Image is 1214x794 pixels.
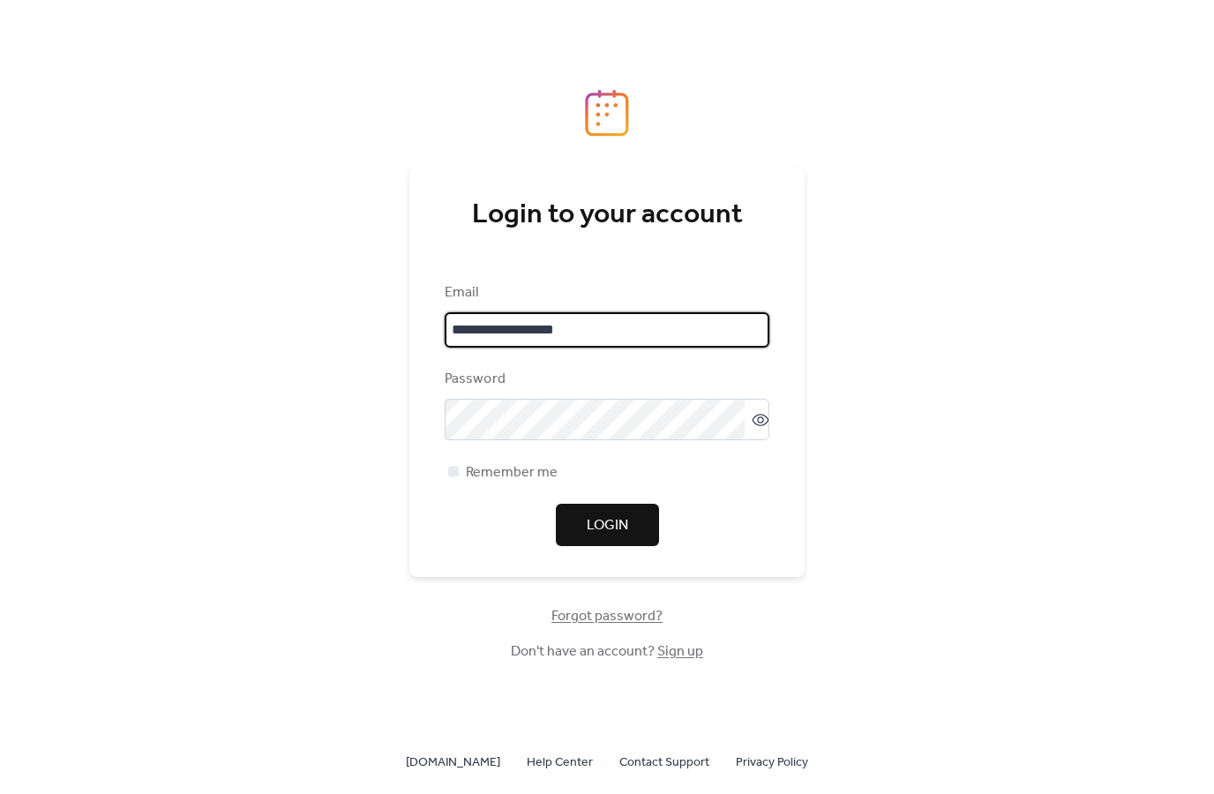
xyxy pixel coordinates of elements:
div: Login to your account [445,198,769,233]
span: Don't have an account? [511,641,703,663]
a: Privacy Policy [736,751,808,773]
div: Password [445,369,766,390]
span: Forgot password? [551,606,663,627]
img: logo [585,89,629,137]
span: Privacy Policy [736,753,808,774]
span: Help Center [527,753,593,774]
div: Email [445,282,766,303]
button: Login [556,504,659,546]
span: Remember me [466,462,558,483]
a: Forgot password? [551,611,663,621]
a: Help Center [527,751,593,773]
a: Sign up [657,638,703,665]
a: [DOMAIN_NAME] [406,751,500,773]
span: Login [587,515,628,536]
span: [DOMAIN_NAME] [406,753,500,774]
a: Contact Support [619,751,709,773]
span: Contact Support [619,753,709,774]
